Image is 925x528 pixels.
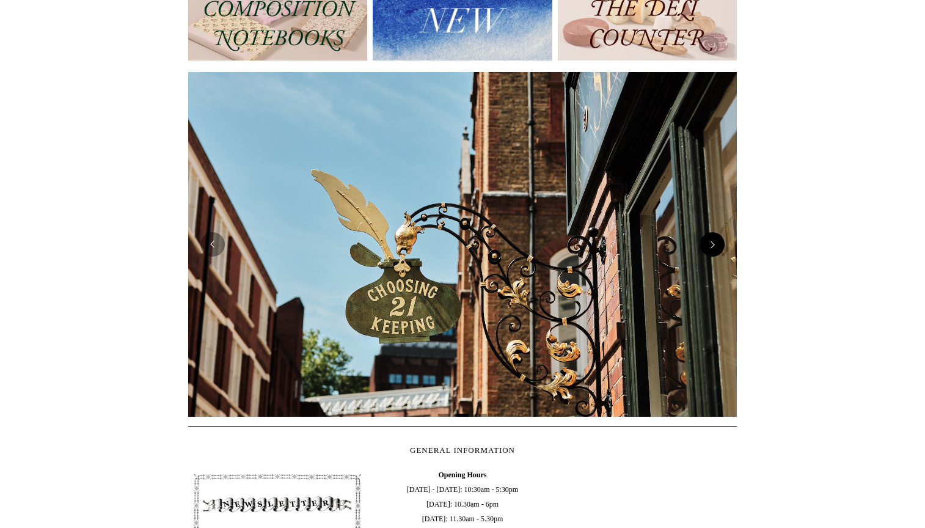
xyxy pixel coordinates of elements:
button: Page 2 [456,414,469,417]
button: Page 3 [475,414,487,417]
button: Previous [200,232,225,257]
button: Next [700,232,725,257]
button: Page 1 [438,414,450,417]
b: Opening Hours [438,471,486,479]
span: GENERAL INFORMATION [410,446,515,455]
img: Copyright Choosing Keeping 20190711 LS Homepage 7.jpg__PID:4c49fdcc-9d5f-40e8-9753-f5038b35abb7 [188,72,737,417]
